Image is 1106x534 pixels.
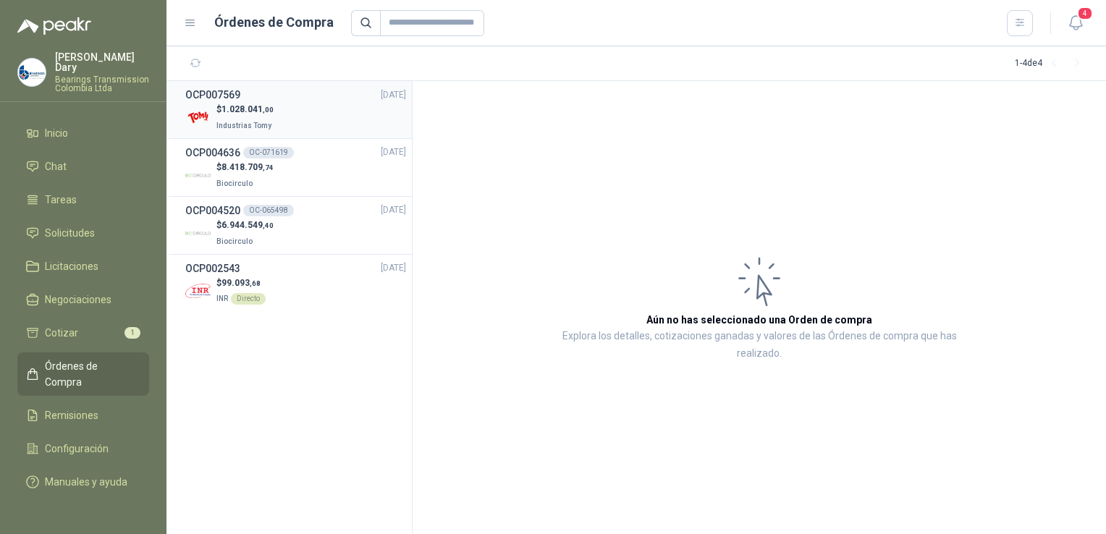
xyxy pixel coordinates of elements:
[221,220,274,230] span: 6.944.549
[185,203,406,248] a: OCP004520OC-065498[DATE] Company Logo$6.944.549,40Biocirculo
[221,104,274,114] span: 1.028.041
[185,221,211,246] img: Company Logo
[185,87,406,132] a: OCP007569[DATE] Company Logo$1.028.041,00Industrias Tomy
[381,203,406,217] span: [DATE]
[185,203,240,219] h3: OCP004520
[1063,10,1089,36] button: 4
[17,119,149,147] a: Inicio
[221,162,274,172] span: 8.418.709
[185,278,211,303] img: Company Logo
[263,164,274,171] span: ,74
[216,161,274,174] p: $
[45,325,78,341] span: Cotizar
[185,163,211,188] img: Company Logo
[17,153,149,180] a: Chat
[185,105,211,130] img: Company Logo
[263,221,274,229] span: ,40
[216,237,253,245] span: Biocirculo
[216,276,266,290] p: $
[45,158,67,174] span: Chat
[124,327,140,339] span: 1
[17,286,149,313] a: Negociaciones
[216,122,271,130] span: Industrias Tomy
[17,17,91,35] img: Logo peakr
[55,75,149,93] p: Bearings Transmission Colombia Ltda
[45,474,127,490] span: Manuales y ayuda
[250,279,261,287] span: ,68
[1077,7,1093,20] span: 4
[17,435,149,462] a: Configuración
[243,205,294,216] div: OC-065498
[45,441,109,457] span: Configuración
[45,125,68,141] span: Inicio
[45,192,77,208] span: Tareas
[263,106,274,114] span: ,00
[17,186,149,213] a: Tareas
[381,261,406,275] span: [DATE]
[18,59,46,86] img: Company Logo
[185,87,240,103] h3: OCP007569
[216,179,253,187] span: Biocirculo
[17,402,149,429] a: Remisiones
[221,278,261,288] span: 99.093
[1015,52,1089,75] div: 1 - 4 de 4
[185,145,406,190] a: OCP004636OC-071619[DATE] Company Logo$8.418.709,74Biocirculo
[55,52,149,72] p: [PERSON_NAME] Dary
[45,358,135,390] span: Órdenes de Compra
[216,294,228,302] span: INR
[557,328,961,363] p: Explora los detalles, cotizaciones ganadas y valores de las Órdenes de compra que has realizado.
[17,219,149,247] a: Solicitudes
[243,147,294,158] div: OC-071619
[185,260,240,276] h3: OCP002543
[185,260,406,306] a: OCP002543[DATE] Company Logo$99.093,68INRDirecto
[17,352,149,396] a: Órdenes de Compra
[381,145,406,159] span: [DATE]
[17,319,149,347] a: Cotizar1
[45,407,98,423] span: Remisiones
[216,103,274,116] p: $
[231,293,266,305] div: Directo
[216,219,274,232] p: $
[45,225,95,241] span: Solicitudes
[646,312,872,328] h3: Aún no has seleccionado una Orden de compra
[45,258,98,274] span: Licitaciones
[17,468,149,496] a: Manuales y ayuda
[185,145,240,161] h3: OCP004636
[45,292,111,308] span: Negociaciones
[381,88,406,102] span: [DATE]
[214,12,334,33] h1: Órdenes de Compra
[17,253,149,280] a: Licitaciones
